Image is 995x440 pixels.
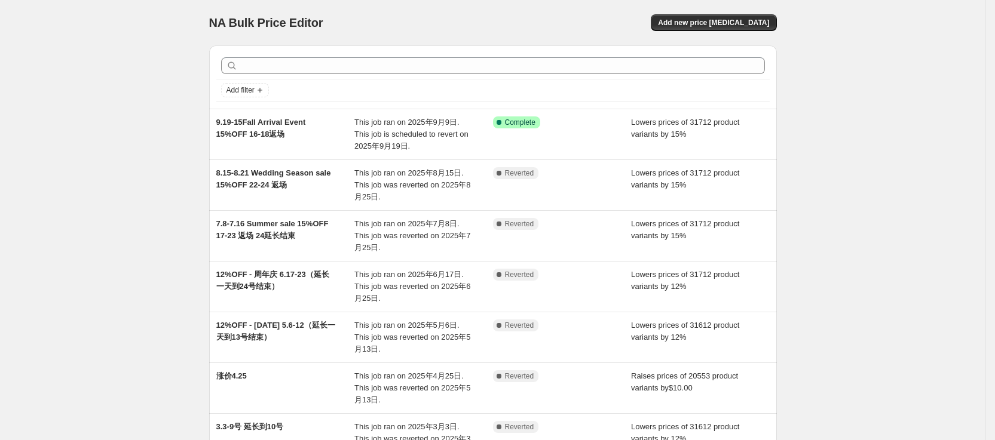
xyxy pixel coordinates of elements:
[221,83,269,97] button: Add filter
[354,118,469,150] span: This job ran on 2025年9月9日. This job is scheduled to revert on 2025年9月19日.
[216,422,284,431] span: 3.3-9号 延长到10号
[354,219,470,252] span: This job ran on 2025年7月8日. This job was reverted on 2025年7月25日.
[651,14,776,31] button: Add new price [MEDICAL_DATA]
[505,422,534,432] span: Reverted
[505,118,535,127] span: Complete
[631,118,739,139] span: Lowers prices of 31712 product variants by 15%
[669,383,693,392] span: $10.00
[216,371,247,380] span: 涨价4.25
[216,270,329,291] span: 12%OFF - 周年庆 6.17-23（延长一天到24号结束）
[354,321,470,353] span: This job ran on 2025年5月6日. This job was reverted on 2025年5月13日.
[505,270,534,279] span: Reverted
[216,168,331,189] span: 8.15-8.21 Wedding Season sale 15%OFF 22-24 返场
[631,371,738,392] span: Raises prices of 20553 product variants by
[216,321,335,341] span: 12%OFF - [DATE] 5.6-12（延长一天到13号结束）
[216,219,329,240] span: 7.8-7.16 Summer sale 15%OFF 17-23 返场 24延长结束
[216,118,306,139] span: 9.19-15Fall Arrival Event 15%OFF 16-18返场
[631,219,739,240] span: Lowers prices of 31712 product variants by 15%
[226,85,255,95] span: Add filter
[658,18,769,27] span: Add new price [MEDICAL_DATA]
[505,168,534,178] span: Reverted
[505,321,534,330] span: Reverted
[631,321,739,341] span: Lowers prices of 31612 product variants by 12%
[631,270,739,291] span: Lowers prices of 31712 product variants by 12%
[354,168,470,201] span: This job ran on 2025年8月15日. This job was reverted on 2025年8月25日.
[631,168,739,189] span: Lowers prices of 31712 product variants by 15%
[209,16,323,29] span: NA Bulk Price Editor
[354,371,470,404] span: This job ran on 2025年4月25日. This job was reverted on 2025年5月13日.
[505,371,534,381] span: Reverted
[505,219,534,229] span: Reverted
[354,270,470,303] span: This job ran on 2025年6月17日. This job was reverted on 2025年6月25日.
